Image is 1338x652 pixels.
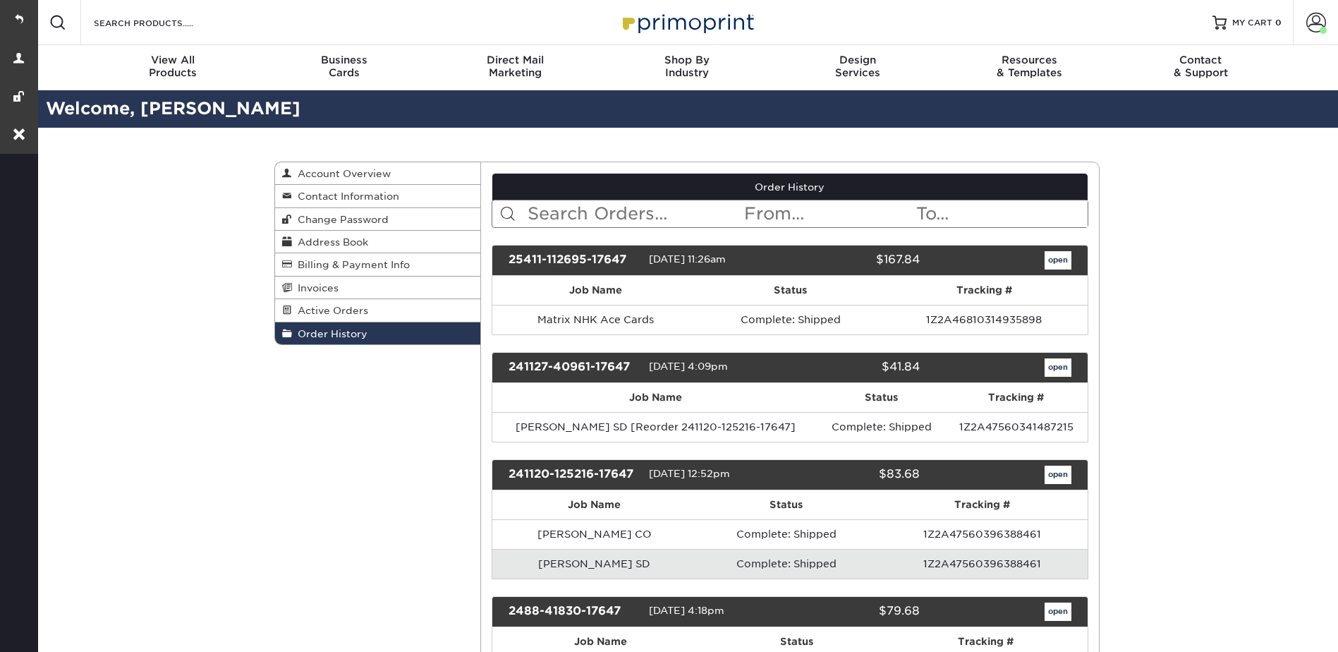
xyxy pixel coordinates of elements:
td: 1Z2A46810314935898 [881,305,1087,334]
div: & Support [1115,54,1287,79]
th: Status [700,276,881,305]
div: Products [87,54,259,79]
span: 0 [1275,18,1282,28]
a: BusinessCards [258,45,430,90]
span: Change Password [292,214,389,225]
a: Shop ByIndustry [601,45,772,90]
a: Change Password [275,208,481,231]
td: Matrix NHK Ace Cards [492,305,700,334]
a: Contact Information [275,185,481,207]
div: $41.84 [779,358,930,377]
span: View All [87,54,259,66]
span: Direct Mail [430,54,601,66]
a: open [1045,466,1071,484]
span: [DATE] 12:52pm [649,468,730,479]
th: Job Name [492,276,700,305]
th: Tracking # [945,383,1088,412]
a: Resources& Templates [944,45,1115,90]
a: Direct MailMarketing [430,45,601,90]
a: Account Overview [275,162,481,185]
span: Order History [292,328,367,339]
input: To... [915,200,1087,227]
td: [PERSON_NAME] SD [492,549,695,579]
a: Invoices [275,277,481,299]
span: Invoices [292,282,339,294]
td: 1Z2A47560396388461 [877,519,1088,549]
a: Order History [275,322,481,344]
th: Job Name [492,490,695,519]
span: Shop By [601,54,772,66]
span: Active Orders [292,305,368,316]
a: Address Book [275,231,481,253]
img: Primoprint [616,7,758,37]
div: Services [772,54,944,79]
td: 1Z2A47560396388461 [877,549,1088,579]
td: [PERSON_NAME] SD [Reorder 241120-125216-17647] [492,412,818,442]
span: Resources [944,54,1115,66]
th: Job Name [492,383,818,412]
span: Contact [1115,54,1287,66]
span: MY CART [1232,17,1272,29]
span: Design [772,54,944,66]
a: Active Orders [275,299,481,322]
td: Complete: Shipped [695,519,877,549]
td: 1Z2A47560341487215 [945,412,1088,442]
a: DesignServices [772,45,944,90]
td: Complete: Shipped [818,412,945,442]
h2: Welcome, [PERSON_NAME] [35,96,1338,122]
div: $79.68 [779,603,930,621]
span: Address Book [292,236,368,248]
input: Search Orders... [526,200,743,227]
span: [DATE] 11:26am [649,253,726,265]
th: Tracking # [877,490,1088,519]
div: Marketing [430,54,601,79]
div: $167.84 [779,251,930,270]
div: & Templates [944,54,1115,79]
span: [DATE] 4:09pm [649,361,728,372]
div: 241127-40961-17647 [498,358,649,377]
div: 2488-41830-17647 [498,603,649,621]
td: Complete: Shipped [695,549,877,579]
div: Industry [601,54,772,79]
th: Status [695,490,877,519]
th: Tracking # [881,276,1087,305]
div: 241120-125216-17647 [498,466,649,484]
input: SEARCH PRODUCTS..... [92,14,230,31]
td: Complete: Shipped [700,305,881,334]
td: [PERSON_NAME] CO [492,519,695,549]
th: Status [818,383,945,412]
a: Contact& Support [1115,45,1287,90]
div: Cards [258,54,430,79]
span: Contact Information [292,191,399,202]
span: Business [258,54,430,66]
span: [DATE] 4:18pm [649,605,724,616]
a: View AllProducts [87,45,259,90]
span: Billing & Payment Info [292,259,410,270]
a: open [1045,603,1071,621]
div: $83.68 [779,466,930,484]
a: open [1045,251,1071,270]
a: Billing & Payment Info [275,253,481,276]
a: Order History [492,174,1088,200]
input: From... [743,200,915,227]
a: open [1045,358,1071,377]
div: 25411-112695-17647 [498,251,649,270]
span: Account Overview [292,168,391,179]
